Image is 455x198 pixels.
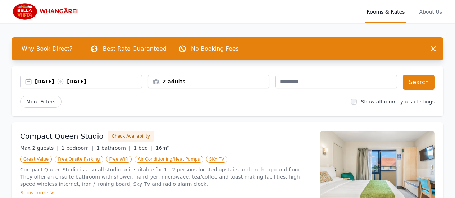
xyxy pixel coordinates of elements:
[361,99,435,105] label: Show all room types / listings
[103,45,167,53] p: Best Rate Guaranteed
[108,131,154,142] button: Check Availability
[191,45,239,53] p: No Booking Fees
[62,145,94,151] span: 1 bedroom |
[133,145,153,151] span: 1 bed |
[20,96,62,108] span: More Filters
[135,156,203,163] span: Air Conditioning/Heat Pumps
[148,78,269,85] div: 2 adults
[12,3,81,20] img: Bella Vista Whangarei
[20,166,311,188] p: Compact Queen Studio is a small studio unit suitable for 1 - 2 persons located upstairs and on th...
[35,78,142,85] div: [DATE] [DATE]
[20,189,311,196] div: Show more >
[20,145,59,151] span: Max 2 guests |
[106,156,132,163] span: Free WiFi
[403,75,435,90] button: Search
[156,145,169,151] span: 16m²
[20,131,104,141] h3: Compact Queen Studio
[16,42,78,56] span: Why Book Direct?
[20,156,52,163] span: Great Value
[96,145,131,151] span: 1 bathroom |
[55,156,103,163] span: Free Onsite Parking
[206,156,228,163] span: SKY TV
